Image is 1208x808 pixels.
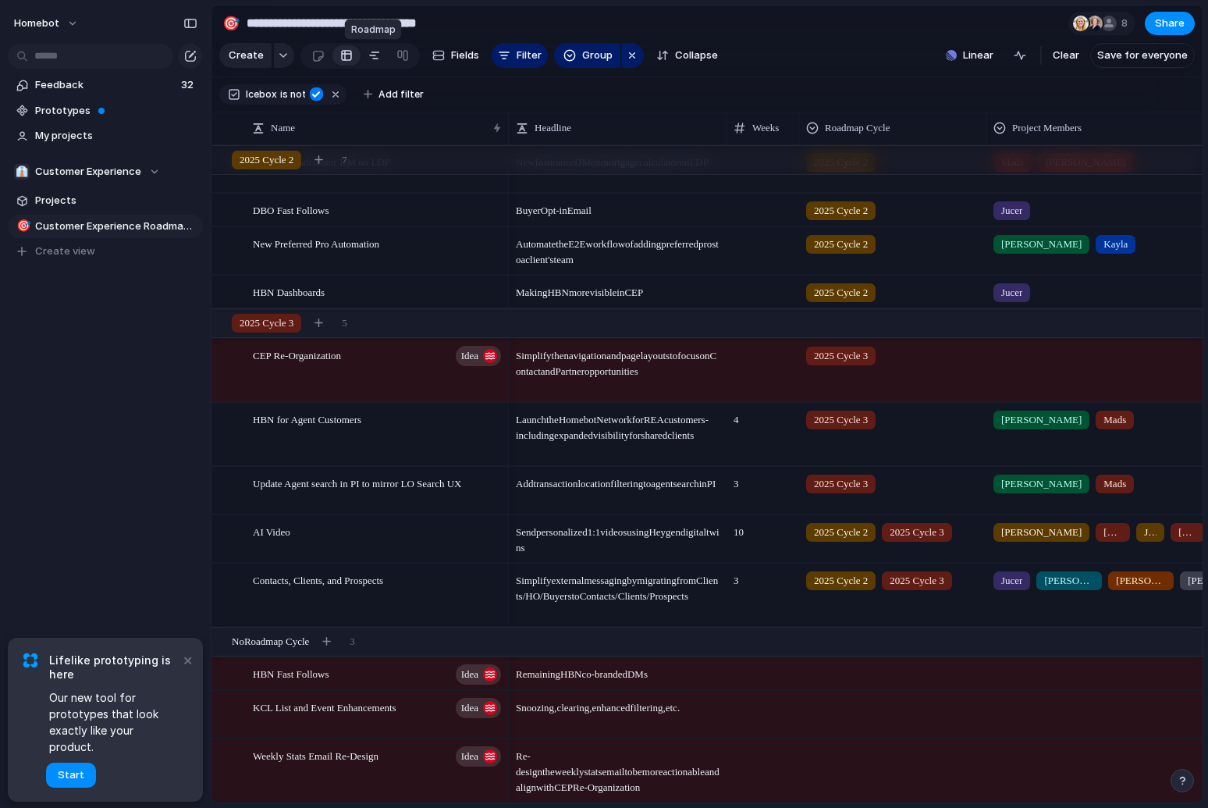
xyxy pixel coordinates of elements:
span: 2025 Cycle 2 [814,203,868,219]
span: Feedback [35,77,176,93]
button: Filter [492,43,548,68]
span: Contacts, Clients, and Prospects [253,571,383,589]
span: Filter [517,48,542,63]
span: [PERSON_NAME] [1178,525,1197,540]
span: [PERSON_NAME] [1116,573,1166,589]
span: Weeks [752,120,779,136]
span: [PERSON_NAME] [1044,573,1094,589]
span: AI Video [253,522,290,540]
a: Prototypes [8,99,203,123]
a: 🎯Customer Experience Roadmap Planning [8,215,203,238]
a: Projects [8,189,203,212]
span: [PERSON_NAME] [1001,476,1082,492]
span: 3 [727,468,798,492]
div: Roadmap [345,20,402,40]
span: Project Members [1012,120,1082,136]
span: Snoozing, clearing, enhanced filtering, etc. [510,692,726,716]
span: Create [229,48,264,63]
span: Update Agent search in PI to mirror LO Search UX [253,474,462,492]
span: 10 [727,516,798,540]
span: Add transaction location filtering to agent search in PI [510,468,726,492]
span: Fields [451,48,479,63]
span: HBN Fast Follows [253,664,329,682]
span: 4 [727,404,798,428]
button: 🎯 [14,219,30,234]
span: 5 [342,315,347,331]
button: Create [219,43,272,68]
span: KCL List and Event Enhancements [253,698,396,716]
span: Send personalized 1:1 videos using Heygen digital twins [510,516,726,556]
button: Save for everyone [1090,43,1195,68]
span: 2025 Cycle 3 [890,573,943,589]
span: Simplify external messaging by migrating from Clients/HO/Buyers to Contacts/Clients/Prospects [510,564,726,604]
span: Automate the E2E workflow of adding preferred pros to a client's team [510,228,726,268]
span: 2025 Cycle 3 [240,315,293,331]
span: Projects [35,193,197,208]
a: My projects [8,124,203,148]
span: My projects [35,128,197,144]
span: Idea [461,746,478,767]
button: Idea [456,664,501,685]
button: 👔Customer Experience [8,160,203,183]
span: HBN Dashboards [253,283,325,301]
div: 🎯 [222,12,240,34]
span: New Preferred Pro Automation [253,234,379,252]
span: No Roadmap Cycle [232,634,309,650]
a: Feedback32 [8,73,203,97]
span: 2025 Cycle 2 [814,285,868,301]
span: 2025 Cycle 2 [814,237,868,252]
span: [PERSON_NAME] [1001,412,1082,428]
span: [PERSON_NAME] [1103,525,1122,540]
span: DBO Fast Follows [253,201,329,219]
span: 3 [727,564,798,589]
span: 2025 Cycle 3 [814,348,868,364]
button: 🎯 [219,11,243,36]
span: Our new tool for prototypes that look exactly like your product. [49,689,179,755]
span: 32 [181,77,197,93]
button: Idea [456,346,501,366]
span: Jucer [1001,203,1022,219]
span: Simplify the navigation and page layouts to focus on Contact and Partner opportunities [510,340,726,379]
span: Launch the Homebot Network for REA customers-including expanded visibility for shared clients [510,404,726,443]
span: Roadmap Cycle [825,120,890,136]
span: Kayla [1103,237,1128,252]
span: Juanca [1144,525,1156,540]
span: is [280,87,288,101]
div: 🎯 [16,217,27,235]
span: 2025 Cycle 2 [814,525,868,540]
span: 2025 Cycle 3 [814,412,868,428]
button: Collapse [650,43,724,68]
span: Remaining HBN co-branded DMs [510,658,726,682]
button: Idea [456,698,501,718]
span: 3 [350,634,355,650]
span: Buyer Opt-in Email [510,194,726,219]
span: CEP Re-Organization [253,346,341,364]
span: Jucer [1001,285,1022,301]
span: not [288,87,305,101]
button: Homebot [7,11,87,36]
span: 7 [342,152,347,168]
span: Linear [963,48,993,63]
div: 👔 [14,164,30,180]
span: HBN for Agent Customers [253,410,361,428]
button: Create view [8,240,203,263]
span: 2025 Cycle 2 [814,573,868,589]
span: Start [58,767,84,783]
button: Share [1145,12,1195,35]
span: 2025 Cycle 3 [890,525,943,540]
span: Jucer [1001,573,1022,589]
button: Dismiss [178,650,197,669]
button: Start [46,763,96,788]
span: 2025 Cycle 3 [814,476,868,492]
button: Clear [1046,43,1085,68]
button: Idea [456,746,501,767]
span: Create view [35,244,95,259]
span: Clear [1053,48,1079,63]
span: Idea [461,345,478,367]
span: 8 [1121,16,1132,31]
span: Homebot [14,16,59,31]
span: Re-design the weekly stats email to be more actionable and align with CEP Re-Organization [510,740,726,796]
span: Add filter [378,87,424,101]
span: Prototypes [35,103,197,119]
